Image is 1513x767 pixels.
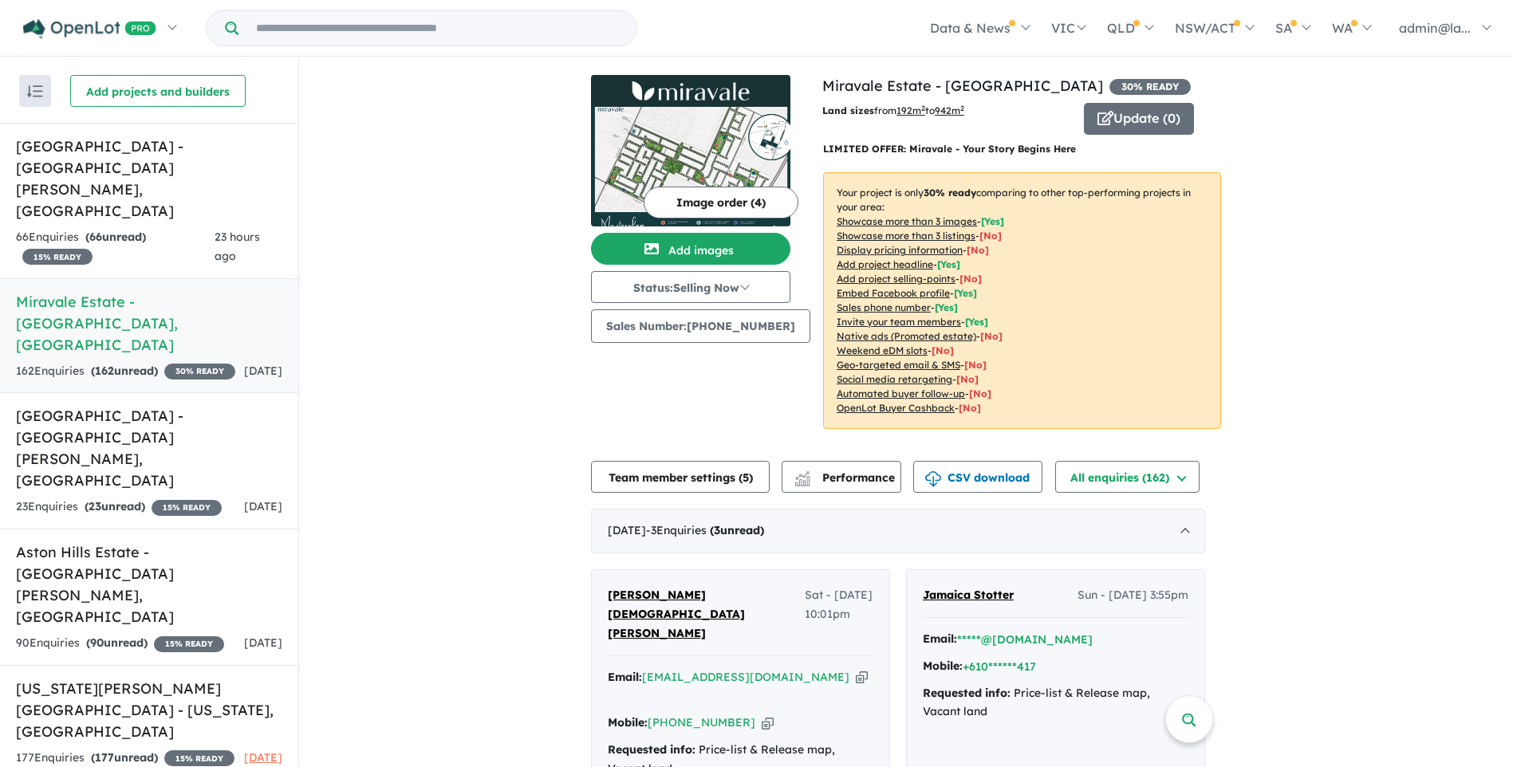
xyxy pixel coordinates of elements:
[923,686,1011,700] strong: Requested info:
[591,233,790,265] button: Add images
[91,750,158,765] strong: ( unread)
[16,634,224,653] div: 90 Enquir ies
[644,187,798,218] button: Image order (4)
[967,244,989,256] span: [ No ]
[921,104,925,112] sup: 2
[935,104,964,116] u: 942 m
[70,75,246,107] button: Add projects and builders
[956,373,979,385] span: [No]
[244,364,282,378] span: [DATE]
[85,230,146,244] strong: ( unread)
[923,586,1014,605] a: Jamaica Stotter
[837,287,950,299] u: Embed Facebook profile
[1084,103,1194,135] button: Update (0)
[923,588,1014,602] span: Jamaica Stotter
[95,364,114,378] span: 162
[1055,461,1200,493] button: All enquiries (162)
[980,330,1003,342] span: [No]
[925,104,964,116] span: to
[823,141,1221,157] p: LIMITED OFFER: Miravale - Your Story Begins Here
[923,631,957,646] strong: Email:
[591,509,1205,553] div: [DATE]
[16,291,282,356] h5: Miravale Estate - [GEOGRAPHIC_DATA] , [GEOGRAPHIC_DATA]
[743,470,749,485] span: 5
[837,273,955,285] u: Add project selling-points
[913,461,1042,493] button: CSV download
[152,500,222,516] span: 15 % READY
[837,230,975,242] u: Showcase more than 3 listings
[937,258,960,270] span: [ Yes ]
[16,498,222,517] div: 23 Enquir ies
[823,172,1221,429] p: Your project is only comparing to other top-performing projects in your area: - - - - - - - - - -...
[608,586,805,643] a: [PERSON_NAME][DEMOGRAPHIC_DATA] [PERSON_NAME]
[837,402,955,414] u: OpenLot Buyer Cashback
[837,344,928,356] u: Weekend eDM slots
[591,271,790,303] button: Status:Selling Now
[16,678,282,742] h5: [US_STATE][PERSON_NAME][GEOGRAPHIC_DATA] - [US_STATE] , [GEOGRAPHIC_DATA]
[648,715,755,730] a: [PHONE_NUMBER]
[959,273,982,285] span: [ No ]
[959,402,981,414] span: [No]
[597,81,784,100] img: Miravale Estate - Angle Vale Logo
[244,635,282,650] span: [DATE]
[837,387,965,399] u: Automated buyer follow-up
[856,669,868,686] button: Copy
[822,103,1072,119] p: from
[932,344,954,356] span: [No]
[23,19,156,39] img: Openlot PRO Logo White
[837,359,960,371] u: Geo-targeted email & SMS
[923,684,1188,722] div: Price-list & Release map, Vacant land
[925,471,941,487] img: download icon
[86,635,148,650] strong: ( unread)
[591,309,810,343] button: Sales Number:[PHONE_NUMBER]
[608,588,745,640] span: [PERSON_NAME][DEMOGRAPHIC_DATA] [PERSON_NAME]
[923,659,963,673] strong: Mobile:
[591,107,790,226] img: Miravale Estate - Angle Vale
[714,523,720,537] span: 3
[242,11,633,45] input: Try estate name, suburb, builder or developer
[965,316,988,328] span: [ Yes ]
[837,301,931,313] u: Sales phone number
[969,387,991,399] span: [No]
[90,635,104,650] span: 90
[16,228,215,266] div: 66 Enquir ies
[797,470,895,485] span: Performance
[591,75,790,226] a: Miravale Estate - Angle Vale LogoMiravale Estate - Angle Vale
[215,230,260,263] span: 23 hours ago
[16,541,282,627] h5: Aston Hills Estate - [GEOGRAPHIC_DATA][PERSON_NAME] , [GEOGRAPHIC_DATA]
[837,316,961,328] u: Invite your team members
[16,405,282,491] h5: [GEOGRAPHIC_DATA] - [GEOGRAPHIC_DATA][PERSON_NAME] , [GEOGRAPHIC_DATA]
[805,586,873,643] span: Sat - [DATE] 10:01pm
[979,230,1002,242] span: [ No ]
[89,230,102,244] span: 66
[95,750,114,765] span: 177
[1399,20,1471,36] span: admin@la...
[22,249,93,265] span: 15 % READY
[822,77,1103,95] a: Miravale Estate - [GEOGRAPHIC_DATA]
[89,499,101,513] span: 23
[935,301,958,313] span: [ Yes ]
[795,471,810,480] img: line-chart.svg
[608,715,648,730] strong: Mobile:
[837,215,977,227] u: Showcase more than 3 images
[591,461,770,493] button: Team member settings (5)
[642,670,849,684] a: [EMAIL_ADDRESS][DOMAIN_NAME]
[27,85,43,97] img: sort.svg
[608,670,642,684] strong: Email:
[924,187,976,199] b: 30 % ready
[960,104,964,112] sup: 2
[710,523,764,537] strong: ( unread)
[762,714,774,731] button: Copy
[837,330,976,342] u: Native ads (Promoted estate)
[896,104,925,116] u: 192 m
[954,287,977,299] span: [ Yes ]
[154,636,224,652] span: 15 % READY
[91,364,158,378] strong: ( unread)
[782,461,901,493] button: Performance
[164,364,235,380] span: 30 % READY
[964,359,987,371] span: [No]
[16,136,282,222] h5: [GEOGRAPHIC_DATA] - [GEOGRAPHIC_DATA][PERSON_NAME] , [GEOGRAPHIC_DATA]
[837,373,952,385] u: Social media retargeting
[1078,586,1188,605] span: Sun - [DATE] 3:55pm
[164,750,234,766] span: 15 % READY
